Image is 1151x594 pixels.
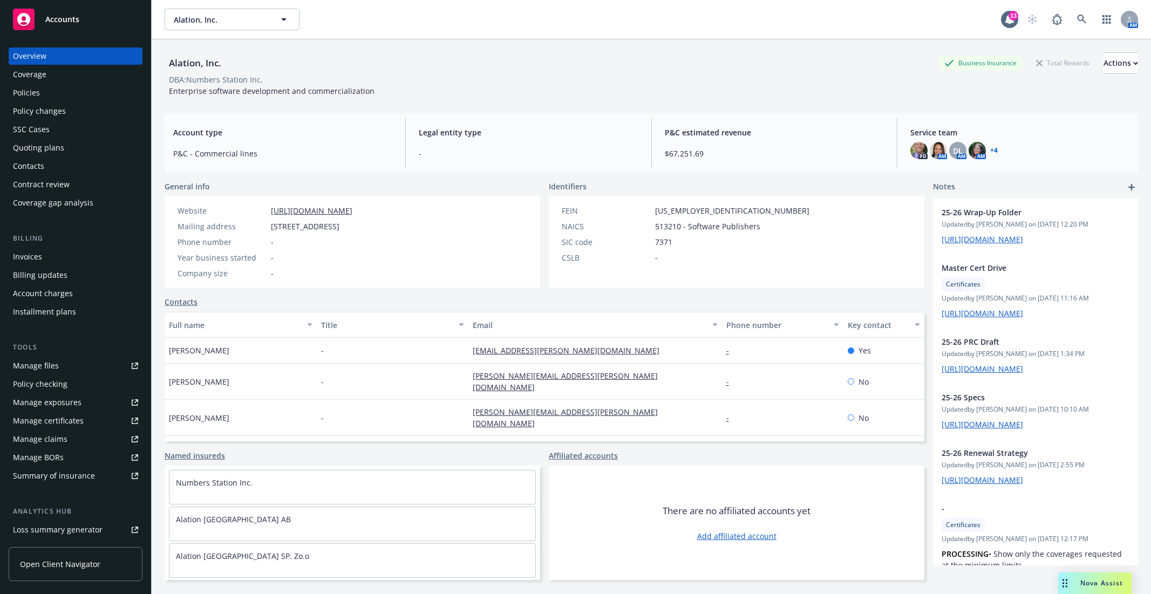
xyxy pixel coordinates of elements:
a: Accounts [9,4,142,35]
div: Mailing address [178,221,267,232]
div: Policy changes [13,103,66,120]
span: Updated by [PERSON_NAME] on [DATE] 12:20 PM [942,220,1129,229]
strong: PROCESSING [942,549,989,559]
span: No [859,376,869,387]
div: Website [178,205,267,216]
a: Coverage gap analysis [9,194,142,211]
span: 513210 - Software Publishers [655,221,760,232]
span: [PERSON_NAME] [169,412,229,424]
span: [PERSON_NAME] [169,345,229,356]
div: Total Rewards [1031,56,1095,70]
button: Phone number [722,312,843,338]
a: Affiliated accounts [549,450,618,461]
div: Tools [9,342,142,353]
span: Updated by [PERSON_NAME] on [DATE] 2:55 PM [942,460,1129,470]
div: Billing updates [13,267,67,284]
img: photo [930,142,947,159]
div: Key contact [848,319,908,331]
div: Manage exposures [13,394,81,411]
div: Full name [169,319,301,331]
a: [EMAIL_ADDRESS][PERSON_NAME][DOMAIN_NAME] [473,345,668,356]
div: Contract review [13,176,70,193]
div: Loss summary generator [13,521,103,538]
div: Year business started [178,252,267,263]
div: Manage files [13,357,59,374]
div: 25-26 Renewal StrategyUpdatedby [PERSON_NAME] on [DATE] 2:55 PM[URL][DOMAIN_NAME] [933,439,1138,494]
a: Contacts [9,158,142,175]
span: Certificates [946,520,980,530]
button: Key contact [843,312,924,338]
span: - [321,345,324,356]
button: Actions [1104,52,1138,74]
a: Policy checking [9,375,142,393]
a: - [726,377,738,387]
span: - [419,148,638,159]
a: Named insureds [165,450,225,461]
div: Analytics hub [9,506,142,517]
div: 13 [1009,11,1018,21]
span: Enterprise software development and commercialization [169,86,374,96]
span: - [271,268,274,279]
div: SIC code [562,236,651,248]
div: Company size [178,268,267,279]
a: Manage claims [9,431,142,448]
a: - [726,345,738,356]
div: CSLB [562,252,651,263]
div: Drag to move [1058,572,1072,594]
a: Contract review [9,176,142,193]
a: Loss summary generator [9,521,142,538]
div: Coverage gap analysis [13,194,93,211]
div: 25-26 SpecsUpdatedby [PERSON_NAME] on [DATE] 10:10 AM[URL][DOMAIN_NAME] [933,383,1138,439]
a: Manage files [9,357,142,374]
span: Updated by [PERSON_NAME] on [DATE] 12:17 PM [942,534,1129,544]
span: Identifiers [549,181,587,192]
a: Manage exposures [9,394,142,411]
span: [US_EMPLOYER_IDENTIFICATION_NUMBER] [655,205,809,216]
a: Invoices [9,248,142,265]
a: Account charges [9,285,142,302]
span: Updated by [PERSON_NAME] on [DATE] 1:34 PM [942,349,1129,359]
div: 25-26 PRC DraftUpdatedby [PERSON_NAME] on [DATE] 1:34 PM[URL][DOMAIN_NAME] [933,327,1138,383]
a: Add affiliated account [697,530,777,542]
div: Contacts [13,158,44,175]
div: Manage BORs [13,449,64,466]
span: - [271,236,274,248]
div: Phone number [726,319,827,331]
span: - [321,376,324,387]
button: Alation, Inc. [165,9,299,30]
a: Policy changes [9,103,142,120]
span: 25-26 Renewal Strategy [942,447,1101,459]
span: Notes [933,181,955,194]
a: Contacts [165,296,197,308]
span: Master Cert Drive [942,262,1101,274]
a: [URL][DOMAIN_NAME] [942,419,1023,429]
span: 25-26 Wrap-Up Folder [942,207,1101,218]
div: Coverage [13,66,46,83]
div: Email [473,319,705,331]
a: Manage BORs [9,449,142,466]
span: P&C - Commercial lines [173,148,392,159]
span: Yes [859,345,871,356]
div: Invoices [13,248,42,265]
span: Alation, Inc. [174,14,267,25]
a: [PERSON_NAME][EMAIL_ADDRESS][PERSON_NAME][DOMAIN_NAME] [473,371,658,392]
span: 7371 [655,236,672,248]
span: Legal entity type [419,127,638,138]
a: - [726,413,738,423]
div: Phone number [178,236,267,248]
a: Alation [GEOGRAPHIC_DATA] AB [176,514,291,524]
span: $67,251.69 [665,148,884,159]
span: Open Client Navigator [20,558,100,570]
span: Certificates [946,279,980,289]
button: Full name [165,312,317,338]
span: No [859,412,869,424]
span: Nova Assist [1080,578,1123,588]
div: NAICS [562,221,651,232]
div: Billing [9,233,142,244]
div: Policies [13,84,40,101]
span: General info [165,181,210,192]
a: Manage certificates [9,412,142,429]
div: Business Insurance [939,56,1022,70]
img: photo [969,142,986,159]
